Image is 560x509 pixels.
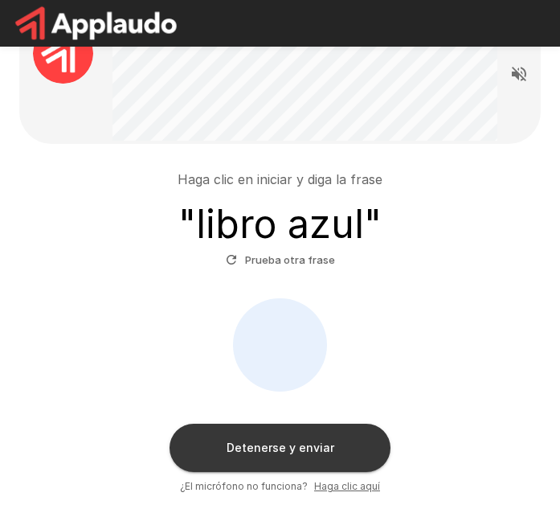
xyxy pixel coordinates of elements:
button: Leer las preguntas en voz alta [503,58,535,90]
font: Haga clic en iniciar y diga la frase [178,171,382,187]
font: libro azul [196,200,364,248]
font: " [178,200,196,248]
font: Detenerse y enviar [227,441,334,454]
button: Detenerse y enviar [170,424,390,472]
font: ¿El micrófono no funciona? [180,480,308,492]
font: Prueba otra frase [245,253,335,266]
font: " [364,200,382,248]
button: Prueba otra frase [222,247,339,273]
font: Haga clic aquí [314,480,380,492]
img: applaudo_avatar.png [33,23,93,84]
